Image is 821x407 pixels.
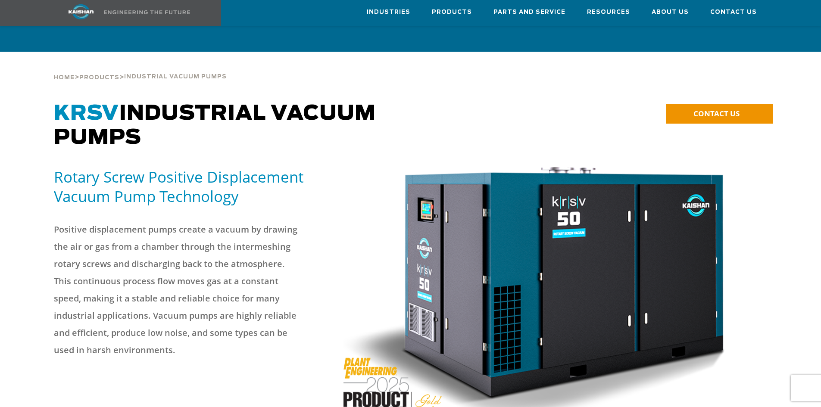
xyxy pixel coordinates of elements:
[53,73,75,81] a: Home
[53,75,75,81] span: Home
[79,75,119,81] span: Products
[53,52,227,84] div: > >
[49,4,113,19] img: kaishan logo
[652,7,689,17] span: About Us
[432,7,472,17] span: Products
[54,103,376,148] span: Industrial Vacuum Pumps
[587,0,630,24] a: Resources
[54,167,333,206] h5: Rotary Screw Positive Displacement Vacuum Pump Technology
[493,0,565,24] a: Parts and Service
[587,7,630,17] span: Resources
[693,109,740,118] span: CONTACT US
[493,7,565,17] span: Parts and Service
[79,73,119,81] a: Products
[710,7,757,17] span: Contact Us
[666,104,773,124] a: CONTACT US
[54,103,119,124] span: KRSV
[104,10,190,14] img: Engineering the future
[710,0,757,24] a: Contact Us
[367,0,410,24] a: Industries
[652,0,689,24] a: About Us
[54,221,304,359] p: Positive displacement pumps create a vacuum by drawing the air or gas from a chamber through the ...
[124,74,227,80] span: Industrial Vacuum Pumps
[432,0,472,24] a: Products
[367,7,410,17] span: Industries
